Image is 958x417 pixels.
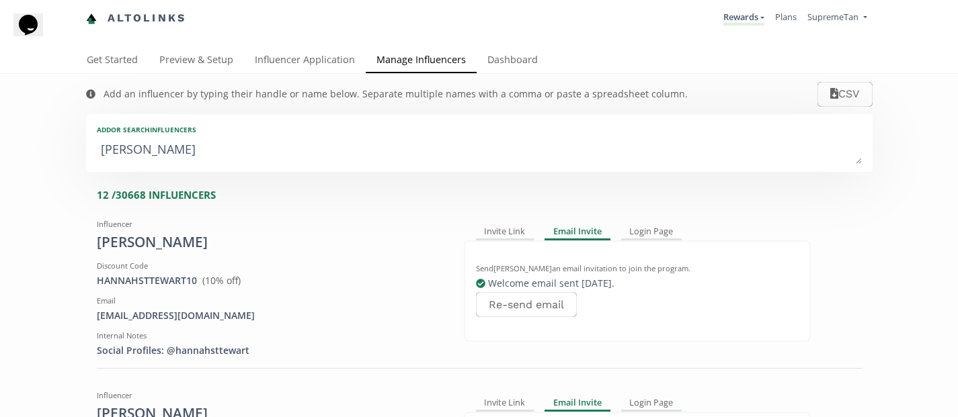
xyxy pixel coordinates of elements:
img: favicon-32x32.png [86,13,97,24]
button: CSV [817,82,872,107]
iframe: chat widget [13,13,56,54]
div: Add an influencer by typing their handle or name below. Separate multiple names with a comma or p... [104,87,688,101]
div: Influencer [97,219,444,230]
div: Login Page [621,396,682,412]
div: Add or search INFLUENCERS [97,125,862,134]
div: Email Invite [545,224,610,240]
span: ( 10 % off) [202,274,241,287]
a: Plans [775,11,797,23]
div: Social Profiles: @hannahsttewart [97,344,444,357]
div: Discount Code [97,261,444,271]
button: Re-send email [476,292,577,317]
a: Preview & Setup [149,48,244,75]
div: Send [PERSON_NAME] an email invitation to join the program. [476,263,799,274]
textarea: [PERSON_NAME] [97,137,862,164]
a: Influencer Application [244,48,366,75]
div: Email Invite [545,396,610,412]
a: HANNAHSTTEWART10 [97,274,197,287]
a: Altolinks [86,7,187,30]
span: SupremeTan [807,11,859,23]
div: Influencer [97,390,444,401]
div: Invite Link [476,224,534,240]
div: Invite Link [476,396,534,412]
a: Rewards [723,11,764,26]
div: Email [97,295,444,306]
div: 12 / 30668 INFLUENCERS [97,188,873,202]
div: Welcome email sent [DATE] . [476,277,799,290]
div: [PERSON_NAME] [97,232,444,252]
a: Get Started [76,48,149,75]
a: Manage Influencers [366,48,477,75]
div: [EMAIL_ADDRESS][DOMAIN_NAME] [97,309,444,322]
a: SupremeTan [807,11,867,26]
div: Login Page [621,224,682,240]
a: Dashboard [477,48,549,75]
div: Internal Notes [97,330,444,341]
